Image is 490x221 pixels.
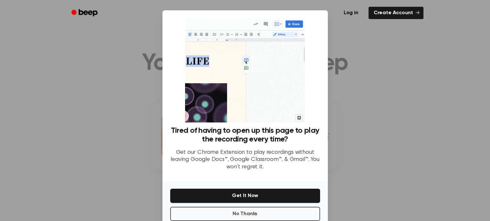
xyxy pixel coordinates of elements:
[67,7,103,19] a: Beep
[170,126,320,144] h3: Tired of having to open up this page to play the recording every time?
[337,5,365,20] a: Log in
[170,189,320,203] button: Get It Now
[369,7,423,19] a: Create Account
[185,18,305,122] img: Beep extension in action
[170,207,320,221] button: No Thanks
[170,149,320,171] p: Get our Chrome Extension to play recordings without leaving Google Docs™, Google Classroom™, & Gm...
